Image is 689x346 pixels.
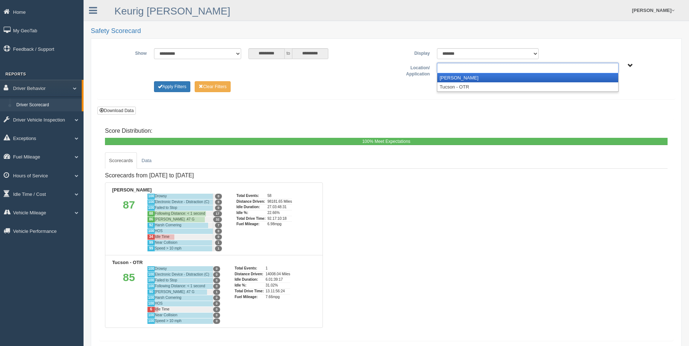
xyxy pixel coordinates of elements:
[386,48,433,57] label: Display
[267,193,292,199] div: 58
[235,266,264,271] div: Total Events:
[386,63,434,78] label: Location/ Application
[235,277,264,283] div: Idle Duration:
[267,204,292,210] div: 27.03:48:31
[215,234,222,240] span: 0
[215,240,222,246] span: 1
[213,284,220,289] span: 0
[236,204,266,210] div: Idle Duration:
[103,48,150,57] label: Show
[236,216,266,222] div: Total Drive Time:
[213,266,220,272] span: 0
[111,266,147,324] div: 85
[267,221,292,227] div: 6.98mpg
[266,288,290,294] div: 13.11:56:24
[97,107,136,115] button: Download Data
[236,221,266,227] div: Fuel Mileage:
[266,271,290,277] div: 14008.04 Miles
[147,289,155,295] div: 90
[147,228,155,234] div: 100
[147,266,155,272] div: 100
[266,283,290,288] div: 31.02%
[213,307,220,312] span: 0
[213,272,220,277] span: 0
[213,211,222,217] span: 17
[213,278,220,283] span: 0
[105,152,137,169] a: Scorecards
[138,152,155,169] a: Data
[437,73,618,82] li: [PERSON_NAME]
[147,295,155,301] div: 100
[147,301,155,306] div: 100
[147,222,155,228] div: 92
[236,199,266,205] div: Distance Driven:
[147,217,155,222] div: 86
[105,128,668,134] h4: Score Distribution:
[215,199,222,205] span: 0
[112,187,152,193] b: [PERSON_NAME]
[437,82,618,91] li: Tucson - OTR
[215,205,222,211] span: 0
[13,99,82,112] a: Driver Scorecard
[266,277,290,283] div: 6.01:39:17
[147,283,155,289] div: 100
[147,234,155,240] div: 34
[111,193,147,251] div: 87
[147,277,155,283] div: 100
[267,199,292,205] div: 98181.65 Miles
[215,194,222,199] span: 0
[235,271,264,277] div: Distance Driven:
[147,205,155,211] div: 100
[213,313,220,318] span: 0
[154,81,190,92] button: Change Filter Options
[213,289,220,295] span: 1
[267,216,292,222] div: 92.17:10:18
[213,295,220,301] span: 0
[114,5,230,17] a: Keurig [PERSON_NAME]
[147,193,155,199] div: 100
[236,193,266,199] div: Total Events:
[195,81,231,92] button: Change Filter Options
[215,228,222,234] span: 0
[266,266,290,271] div: 1
[147,199,155,205] div: 100
[213,217,222,222] span: 32
[213,318,220,324] span: 0
[105,172,323,179] h4: Scorecards from [DATE] to [DATE]
[235,288,264,294] div: Total Drive Time:
[147,318,155,324] div: 100
[147,246,155,251] div: 99
[266,294,290,300] div: 7.66mpg
[147,211,155,217] div: 88
[215,246,222,251] span: 1
[235,283,264,288] div: Idle %:
[147,272,155,277] div: 100
[147,312,155,318] div: 100
[285,48,292,59] span: to
[147,240,155,246] div: 99
[215,223,222,228] span: 7
[236,210,266,216] div: Idle %:
[91,28,682,35] h2: Safety Scorecard
[362,139,410,144] span: 100% Meet Expectations
[235,294,264,300] div: Fuel Mileage:
[147,306,155,312] div: 6
[267,210,292,216] div: 22.66%
[112,260,143,265] b: Tucson - OTR
[213,301,220,306] span: 0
